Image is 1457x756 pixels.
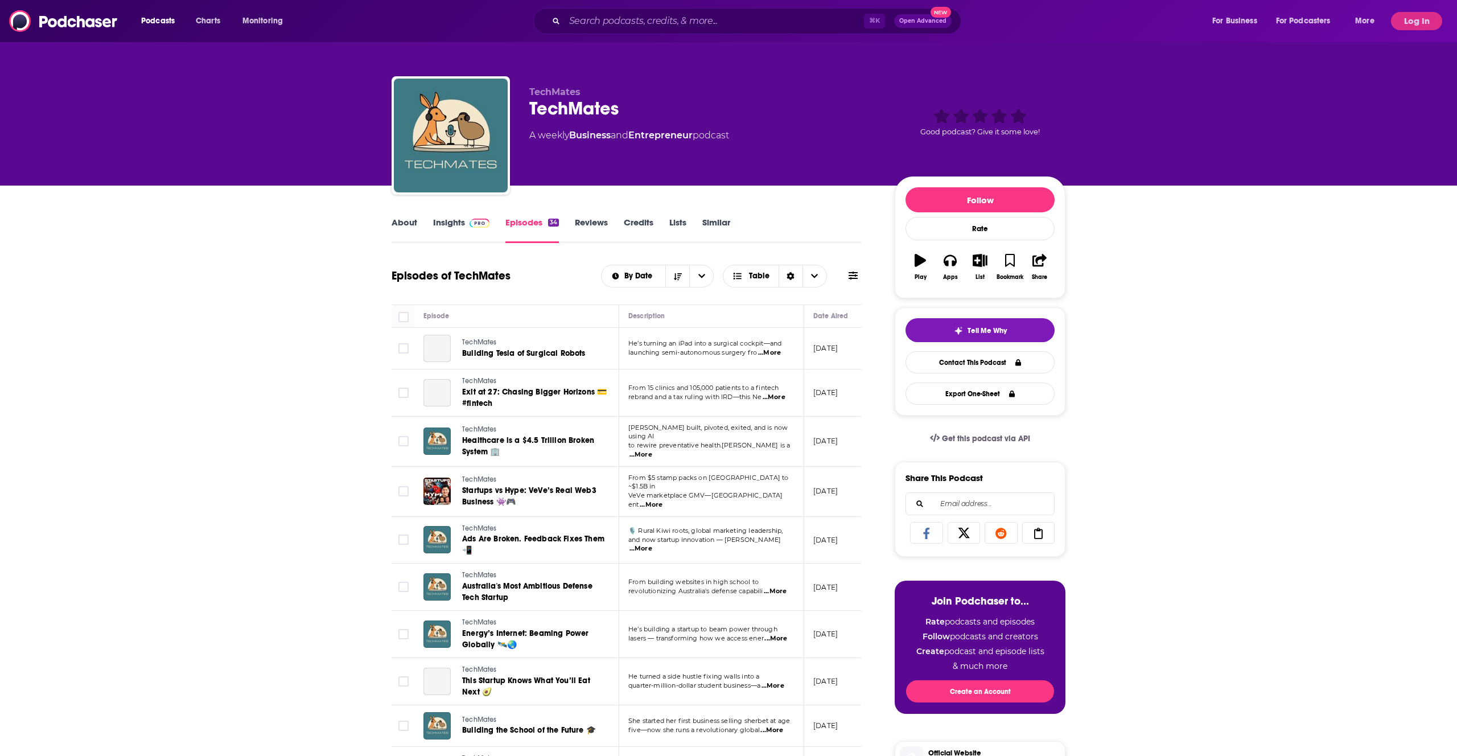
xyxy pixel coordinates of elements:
a: Similar [702,217,730,243]
button: Share [1025,246,1055,287]
button: open menu [1204,12,1271,30]
span: Good podcast? Give it some love! [920,128,1040,136]
span: Australia's Most Ambitious Defense Tech Startup [462,581,592,602]
span: 🎙️ Rural Kiwi roots, global marketing leadership, [628,527,783,535]
button: Choose View [723,265,827,287]
a: Reviews [575,217,608,243]
span: ...More [640,500,662,510]
span: TechMates [462,571,497,579]
span: Toggle select row [398,676,409,687]
li: podcasts and creators [906,631,1054,642]
a: This Startup Knows What You’ll Eat Next 🥑 [462,675,610,698]
div: Date Aired [813,309,848,323]
p: [DATE] [813,343,838,353]
span: Monitoring [242,13,283,29]
button: open menu [1347,12,1389,30]
span: ...More [764,587,787,596]
a: Healthcare is a $4.5 Trillion Broken System 🏢 [462,435,610,458]
button: Sort Direction [665,265,689,287]
button: Apps [935,246,965,287]
p: [DATE] [813,486,838,496]
a: Startups vs Hype: VeVe’s Real Web3 Business 👾🎮 [462,485,610,508]
span: He’s building a startup to beam power through [628,625,777,633]
span: Toggle select row [398,486,409,496]
div: 34 [548,219,559,227]
span: TechMates [462,524,497,532]
span: lasers — transforming how we access ener [628,634,764,642]
span: rebrand and a tax ruling with IRD—this Ne [628,393,762,401]
button: Play [906,246,935,287]
button: Open AdvancedNew [894,14,952,28]
p: [DATE] [813,582,838,592]
input: Search podcasts, credits, & more... [565,12,864,30]
a: Credits [624,217,653,243]
span: ...More [763,393,785,402]
div: Search podcasts, credits, & more... [544,8,972,34]
button: List [965,246,995,287]
span: Toggle select row [398,535,409,545]
div: Sort Direction [779,265,802,287]
a: Charts [188,12,227,30]
a: Australia's Most Ambitious Defense Tech Startup [462,581,610,603]
span: Podcasts [141,13,175,29]
a: Podchaser - Follow, Share and Rate Podcasts [9,10,118,32]
div: Search followers [906,492,1055,515]
div: Episode [423,309,449,323]
div: Play [915,274,927,281]
span: quarter-million-dollar student business—a [628,681,760,689]
a: Share on Reddit [985,522,1018,544]
h3: Join Podchaser to... [906,594,1054,607]
button: Follow [906,187,1055,212]
img: tell me why sparkle [954,326,963,335]
strong: Rate [925,617,945,627]
span: She started her first business selling sherbet at age [628,717,790,725]
span: Get this podcast via API [942,434,1030,443]
li: podcasts and episodes [906,617,1054,627]
span: Toggle select row [398,582,409,592]
span: Toggle select row [398,343,409,354]
h1: Episodes of TechMates [392,269,511,283]
a: TechMates [462,570,610,581]
p: [DATE] [813,676,838,686]
span: Building Tesla of Surgical Robots [462,348,586,358]
span: He turned a side hustle fixing walls into a [628,672,759,680]
span: ⌘ K [864,14,885,28]
span: By Date [624,272,656,280]
span: VeVe marketplace GMV—[GEOGRAPHIC_DATA] ent [628,491,783,508]
p: [DATE] [813,721,838,730]
a: Share on Facebook [910,522,943,544]
button: open menu [1269,12,1347,30]
span: TechMates [462,425,497,433]
p: [DATE] [813,535,838,545]
span: From 15 clinics and 105,000 patients to a fintech [628,384,779,392]
button: open menu [234,12,298,30]
button: Create an Account [906,680,1054,702]
button: Export One-Sheet [906,383,1055,405]
a: Lists [669,217,686,243]
li: podcast and episode lists [906,646,1054,656]
a: Share on X/Twitter [948,522,981,544]
span: Ads Are Broken. Feedback Fixes Them 📲 [462,534,604,555]
span: TechMates [462,475,497,483]
a: TechMates [462,425,610,435]
li: & much more [906,661,1054,671]
span: [PERSON_NAME] built, pivoted, exited, and is now using AI [628,424,788,441]
a: Building the School of the Future 🎓 [462,725,598,736]
span: TechMates [529,87,581,97]
a: TechMates [462,475,610,485]
p: [DATE] [813,629,838,639]
a: About [392,217,417,243]
span: ...More [758,348,781,358]
span: Tell Me Why [968,326,1007,335]
span: ...More [760,726,783,735]
span: TechMates [462,338,497,346]
span: From $5 stamp packs on [GEOGRAPHIC_DATA] to ~$1.5B in [628,474,788,491]
span: For Business [1212,13,1257,29]
img: TechMates [394,79,508,192]
span: He’s turning an iPad into a surgical cockpit—and [628,339,781,347]
div: Bookmark [997,274,1023,281]
span: and [611,130,628,141]
a: Get this podcast via API [921,425,1039,453]
span: This Startup Knows What You’ll Eat Next 🥑 [462,676,590,697]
